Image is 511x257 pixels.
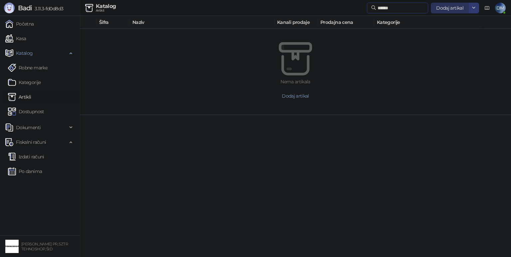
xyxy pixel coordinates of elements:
span: Dodaj artikal [282,93,309,99]
small: [PERSON_NAME] PR, SZTR TEHNOSHOP, ŠID [21,242,68,251]
div: Nema artikala [96,78,495,85]
span: Badi [18,4,32,12]
img: 64x64-companyLogo-68805acf-9e22-4a20-bcb3-9756868d3d19.jpeg [5,240,19,253]
th: Naziv [130,16,274,29]
a: ArtikliArtikli [8,90,31,104]
th: Kanali prodaje [274,16,318,29]
span: Katalog [16,46,33,60]
a: Dostupnost [8,105,44,118]
span: 3.11.3-fd0d8d3 [32,6,63,12]
img: Artikli [8,93,16,101]
span: Kategorije [377,19,510,26]
img: Logo [4,3,15,13]
button: Dodaj artikal [431,3,469,13]
div: Artikli [96,9,116,12]
th: Prodajna cena [318,16,374,29]
a: Dokumentacija [482,3,492,13]
a: Robne marke [8,61,48,74]
span: DM [495,3,506,13]
span: Fiskalni računi [16,135,46,149]
a: Kasa [5,32,26,45]
span: Dodaj artikal [436,5,463,11]
img: Artikli [85,4,93,12]
a: Izdati računi [8,150,44,163]
span: Dokumenti [16,121,41,134]
div: Katalog [96,4,116,9]
a: Početna [5,17,34,31]
a: Po danima [8,165,42,178]
th: Šifra [96,16,130,29]
a: Kategorije [8,76,41,89]
button: Dodaj artikal [96,91,495,101]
